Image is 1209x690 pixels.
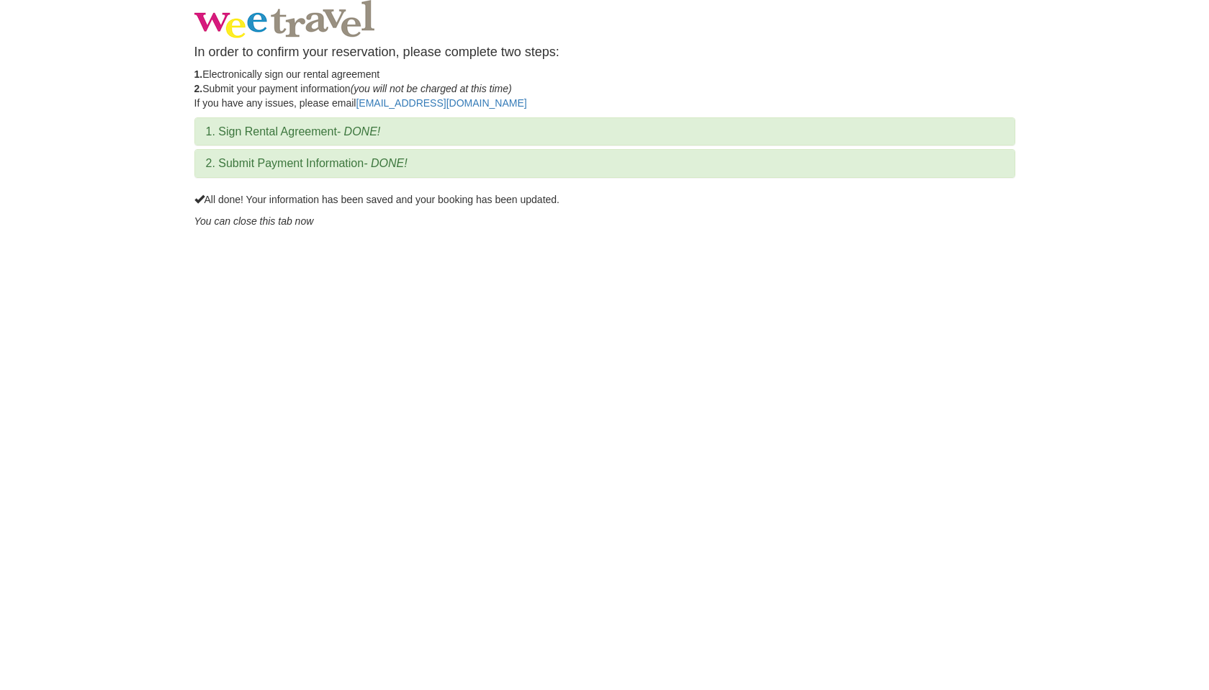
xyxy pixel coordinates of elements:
[337,125,380,138] em: - DONE!
[194,67,1015,110] p: Electronically sign our rental agreement Submit your payment information If you have any issues, ...
[206,157,1004,170] h3: 2. Submit Payment Information
[194,215,314,227] em: You can close this tab now
[351,83,512,94] em: (you will not be charged at this time)
[194,192,1015,207] p: All done! Your information has been saved and your booking has been updated.
[194,68,203,80] strong: 1.
[194,83,203,94] strong: 2.
[364,157,407,169] em: - DONE!
[206,125,1004,138] h3: 1. Sign Rental Agreement
[194,45,1015,60] h4: In order to confirm your reservation, please complete two steps:
[356,97,526,109] a: [EMAIL_ADDRESS][DOMAIN_NAME]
